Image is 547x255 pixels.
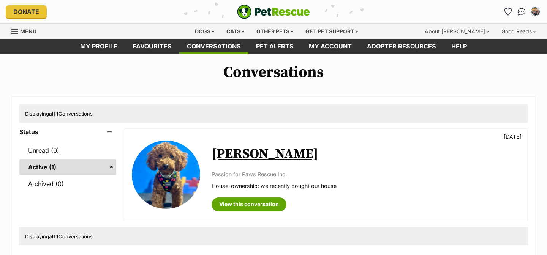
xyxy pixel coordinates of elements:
[190,24,220,39] div: Dogs
[531,8,539,16] img: Nadine Monteagudo profile pic
[496,24,541,39] div: Good Reads
[518,8,526,16] img: chat-41dd97257d64d25036548639549fe6c8038ab92f7586957e7f3b1b290dea8141.svg
[132,141,200,209] img: Rhett
[212,182,520,190] p: House-ownership: we recently bought our house
[179,39,248,54] a: conversations
[212,197,286,211] a: View this conversation
[502,6,514,18] a: Favourites
[73,39,125,54] a: My profile
[444,39,474,54] a: Help
[359,39,444,54] a: Adopter resources
[20,28,36,34] span: Menu
[504,133,522,141] p: [DATE]
[237,5,310,19] a: PetRescue
[212,145,318,163] a: [PERSON_NAME]
[49,111,58,117] strong: all 1
[19,176,116,192] a: Archived (0)
[25,111,93,117] span: Displaying Conversations
[25,233,93,239] span: Displaying Conversations
[251,24,299,39] div: Other pets
[300,24,364,39] div: Get pet support
[19,128,116,135] header: Status
[529,6,541,18] button: My account
[212,170,520,178] p: Passion for Paws Rescue Inc.
[237,5,310,19] img: logo-e224e6f780fb5917bec1dbf3a21bbac754714ae5b6737aabdf751b685950b380.svg
[11,24,42,38] a: Menu
[221,24,250,39] div: Cats
[419,24,495,39] div: About [PERSON_NAME]
[248,39,301,54] a: Pet alerts
[49,233,58,239] strong: all 1
[301,39,359,54] a: My account
[6,5,47,18] a: Donate
[515,6,528,18] a: Conversations
[19,142,116,158] a: Unread (0)
[502,6,541,18] ul: Account quick links
[19,159,116,175] a: Active (1)
[125,39,179,54] a: Favourites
